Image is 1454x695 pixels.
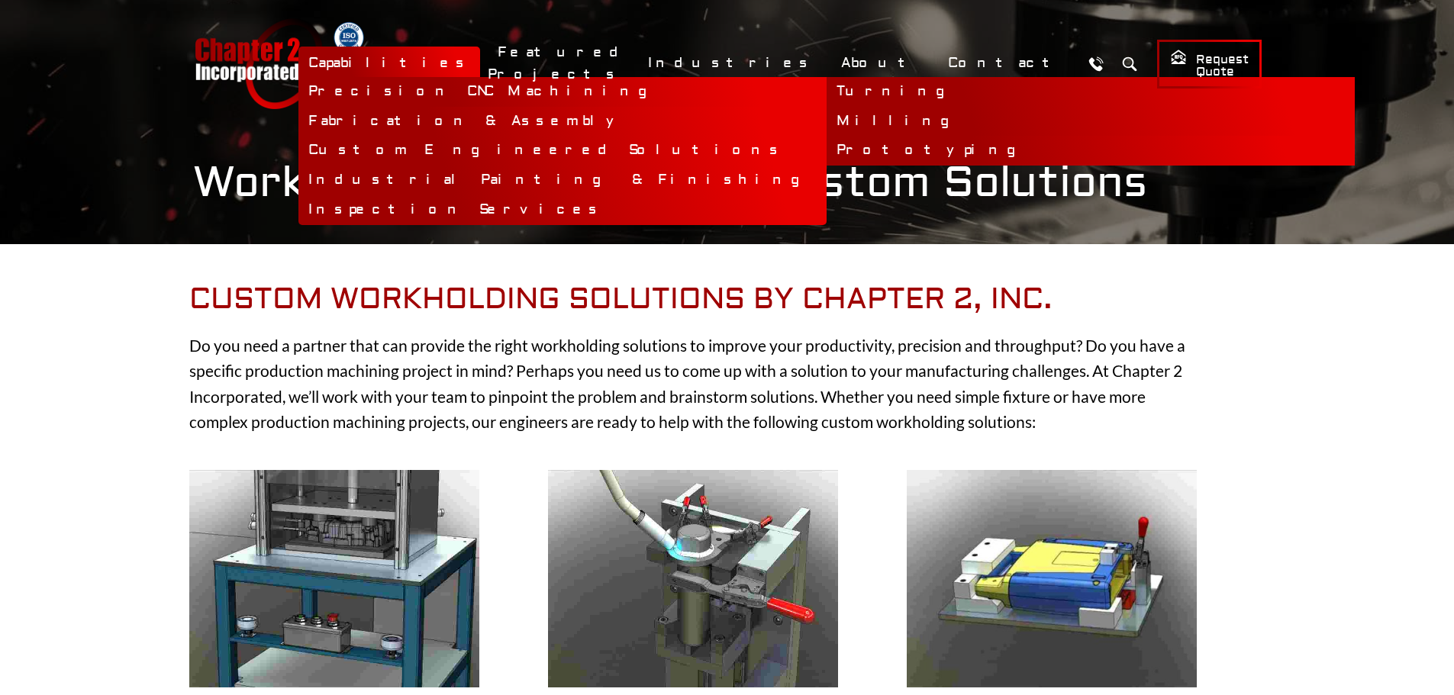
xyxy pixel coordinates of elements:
[638,47,824,79] a: Industries
[488,36,630,91] a: Featured Projects
[1170,49,1249,80] span: Request Quote
[298,107,827,137] a: Fabrication & Assembly
[193,18,323,109] a: Chapter 2 Incorporated
[827,77,1355,107] a: Turning
[189,282,1197,317] h2: Custom Workholding Solutions by Chapter 2, Inc.
[1082,50,1111,78] a: Call Us
[1157,40,1262,88] a: Request Quote
[831,47,930,79] a: About
[298,136,827,166] a: Custom Engineered Solutions
[298,195,827,225] a: Inspection Services
[1116,50,1144,78] button: Search
[827,136,1355,166] a: Prototyping
[827,107,1355,137] a: Milling
[189,333,1197,435] p: Do you need a partner that can provide the right workholding solutions to improve your productivi...
[938,47,1075,79] a: Contact
[298,166,827,195] a: Industrial Painting & Finishing
[193,157,1262,208] h1: Workholding Fixtures and Custom Solutions
[298,47,480,79] a: Capabilities
[298,77,827,107] a: Precision CNC Machining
